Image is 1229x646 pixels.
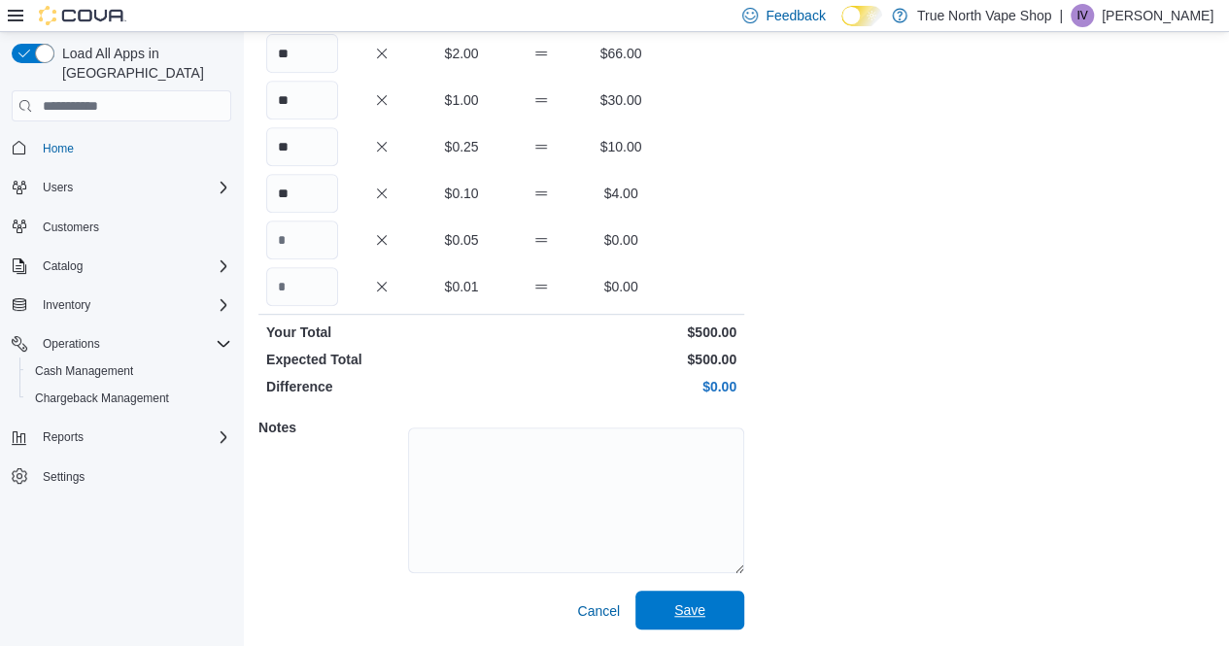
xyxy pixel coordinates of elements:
span: Customers [43,220,99,235]
button: Save [635,591,744,629]
span: Catalog [35,255,231,278]
span: Inventory [43,297,90,313]
div: Isabella Vape [1071,4,1094,27]
button: Operations [4,330,239,357]
button: Catalog [35,255,90,278]
span: Chargeback Management [35,391,169,406]
span: Home [35,135,231,159]
button: Users [35,176,81,199]
input: Quantity [266,81,338,119]
p: [PERSON_NAME] [1102,4,1213,27]
button: Home [4,133,239,161]
span: Cash Management [27,359,231,383]
input: Quantity [266,174,338,213]
button: Reports [35,425,91,449]
a: Cash Management [27,359,141,383]
button: Cash Management [19,357,239,385]
p: Your Total [266,323,497,342]
span: Customers [35,215,231,239]
span: Inventory [35,293,231,317]
button: Inventory [4,291,239,319]
p: $2.00 [426,44,497,63]
span: Cancel [577,601,620,621]
button: Reports [4,424,239,451]
p: | [1059,4,1063,27]
input: Quantity [266,267,338,306]
span: Chargeback Management [27,387,231,410]
a: Settings [35,465,92,489]
input: Quantity [266,127,338,166]
button: Customers [4,213,239,241]
input: Quantity [266,34,338,73]
a: Home [35,137,82,160]
input: Quantity [266,221,338,259]
p: $0.05 [426,230,497,250]
span: Operations [35,332,231,356]
span: Home [43,141,74,156]
span: Load All Apps in [GEOGRAPHIC_DATA] [54,44,231,83]
p: $0.00 [585,277,657,296]
p: $500.00 [505,323,736,342]
span: Reports [43,429,84,445]
button: Users [4,174,239,201]
button: Catalog [4,253,239,280]
p: $0.00 [505,377,736,396]
p: $30.00 [585,90,657,110]
button: Inventory [35,293,98,317]
p: True North Vape Shop [917,4,1052,27]
p: $1.00 [426,90,497,110]
p: $0.01 [426,277,497,296]
p: $66.00 [585,44,657,63]
span: Operations [43,336,100,352]
span: Cash Management [35,363,133,379]
nav: Complex example [12,125,231,541]
h5: Notes [258,408,404,447]
p: $0.10 [426,184,497,203]
span: Catalog [43,258,83,274]
span: Users [35,176,231,199]
span: Users [43,180,73,195]
p: $10.00 [585,137,657,156]
a: Customers [35,216,107,239]
button: Settings [4,462,239,491]
input: Dark Mode [841,6,882,26]
span: Save [674,600,705,620]
span: Feedback [766,6,825,25]
a: Chargeback Management [27,387,177,410]
span: Reports [35,425,231,449]
p: $500.00 [505,350,736,369]
span: Settings [35,464,231,489]
p: Difference [266,377,497,396]
p: $0.00 [585,230,657,250]
span: Settings [43,469,85,485]
button: Operations [35,332,108,356]
p: Expected Total [266,350,497,369]
p: $4.00 [585,184,657,203]
img: Cova [39,6,126,25]
p: $0.25 [426,137,497,156]
button: Chargeback Management [19,385,239,412]
span: IV [1076,4,1087,27]
button: Cancel [569,592,628,630]
span: Dark Mode [841,26,842,27]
